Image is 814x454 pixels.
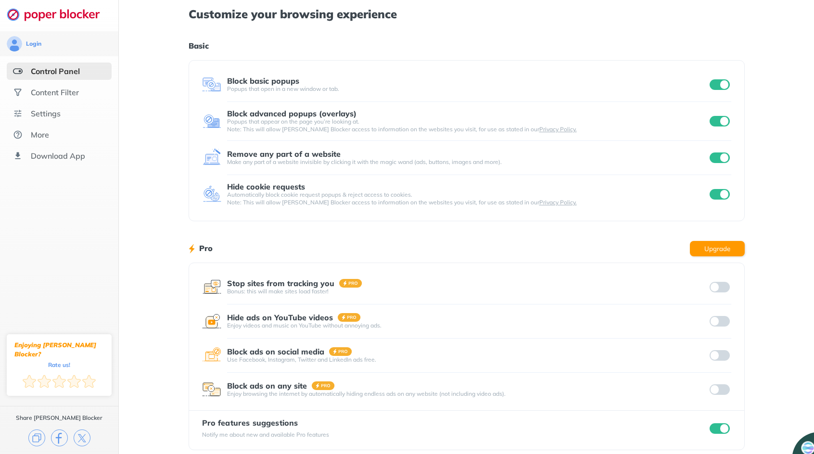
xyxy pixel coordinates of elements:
[227,279,334,288] div: Stop sites from tracking you
[26,40,41,48] div: Login
[202,112,221,131] img: feature icon
[227,191,708,206] div: Automatically block cookie request popups & reject access to cookies. Note: This will allow [PERS...
[7,8,110,21] img: logo-webpage.svg
[31,66,80,76] div: Control Panel
[13,109,23,118] img: settings.svg
[227,76,299,85] div: Block basic popups
[312,381,335,390] img: pro-badge.svg
[539,199,577,206] a: Privacy Policy.
[329,347,352,356] img: pro-badge.svg
[227,288,708,295] div: Bonus: this will make sites load faster!
[338,313,361,322] img: pro-badge.svg
[189,39,745,52] h1: Basic
[227,356,708,364] div: Use Facebook, Instagram, Twitter and LinkedIn ads free.
[202,312,221,331] img: feature icon
[227,158,708,166] div: Make any part of a website invisible by clicking it with the magic wand (ads, buttons, images and...
[690,241,745,256] button: Upgrade
[28,429,45,446] img: copy.svg
[202,185,221,204] img: feature icon
[13,66,23,76] img: features-selected.svg
[202,277,221,297] img: feature icon
[227,85,708,93] div: Popups that open in a new window or tab.
[202,75,221,94] img: feature icon
[202,418,329,427] div: Pro features suggestions
[227,150,341,158] div: Remove any part of a website
[189,243,195,254] img: lighting bolt
[16,414,102,422] div: Share [PERSON_NAME] Blocker
[14,340,104,359] div: Enjoying [PERSON_NAME] Blocker?
[539,126,577,133] a: Privacy Policy.
[227,347,324,356] div: Block ads on social media
[189,8,745,20] h1: Customize your browsing experience
[199,242,213,254] h1: Pro
[74,429,90,446] img: x.svg
[202,380,221,399] img: feature icon
[227,182,305,191] div: Hide cookie requests
[202,346,221,365] img: feature icon
[227,390,708,398] div: Enjoy browsing the internet by automatically hiding endless ads on any website (not including vid...
[31,130,49,139] div: More
[48,363,70,367] div: Rate us!
[227,109,356,118] div: Block advanced popups (overlays)
[227,322,708,329] div: Enjoy videos and music on YouTube without annoying ads.
[202,431,329,439] div: Notify me about new and available Pro features
[339,279,362,288] img: pro-badge.svg
[7,36,22,51] img: avatar.svg
[13,88,23,97] img: social.svg
[31,151,85,161] div: Download App
[227,118,708,133] div: Popups that appear on the page you’re looking at. Note: This will allow [PERSON_NAME] Blocker acc...
[202,148,221,167] img: feature icon
[31,109,61,118] div: Settings
[13,130,23,139] img: about.svg
[227,381,307,390] div: Block ads on any site
[227,313,333,322] div: Hide ads on YouTube videos
[31,88,79,97] div: Content Filter
[13,151,23,161] img: download-app.svg
[51,429,68,446] img: facebook.svg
